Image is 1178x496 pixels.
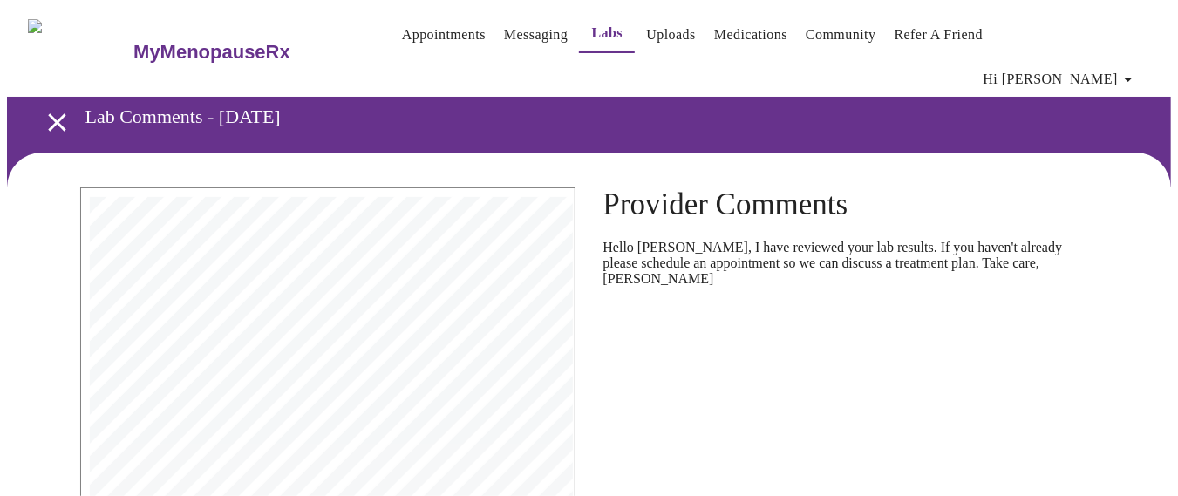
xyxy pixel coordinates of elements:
button: Community [799,17,883,52]
button: Uploads [639,17,703,52]
a: Uploads [646,23,696,47]
a: MyMenopauseRx [132,22,360,83]
button: Refer a Friend [888,17,991,52]
img: MyMenopauseRx Logo [28,19,132,85]
button: open drawer [31,97,83,148]
p: Hello [PERSON_NAME], I have reviewed your lab results. If you haven't already please schedule an ... [603,240,1099,287]
a: Medications [714,23,787,47]
button: Medications [707,17,794,52]
button: Messaging [497,17,575,52]
a: Appointments [402,23,486,47]
a: Messaging [504,23,568,47]
h3: MyMenopauseRx [133,41,290,64]
button: Labs [579,16,635,53]
button: Hi [PERSON_NAME] [977,62,1146,97]
h3: Lab Comments - [DATE] [85,105,1081,128]
a: Refer a Friend [895,23,984,47]
button: Appointments [395,17,493,52]
h4: Provider Comments [603,187,1099,222]
span: Hi [PERSON_NAME] [984,67,1139,92]
a: Community [806,23,876,47]
a: Labs [592,21,623,45]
